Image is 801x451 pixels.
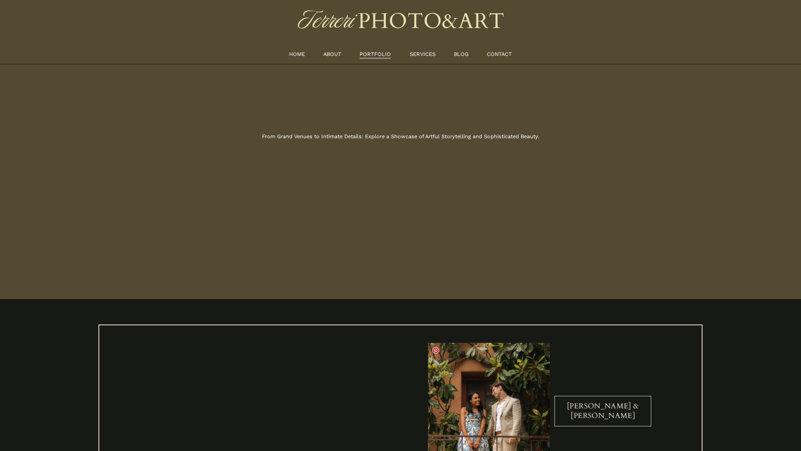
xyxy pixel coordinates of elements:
[410,50,436,59] a: SERVICES
[554,396,651,426] a: [PERSON_NAME] & [PERSON_NAME]
[289,50,305,59] a: HOME
[454,50,469,59] a: BLOG
[487,50,512,59] a: CONTACT
[323,50,341,59] a: ABOUT
[296,5,505,37] img: TERRERI PHOTO &amp; ART
[432,347,439,354] a: Pin it!
[360,50,391,59] a: PORTFOLIO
